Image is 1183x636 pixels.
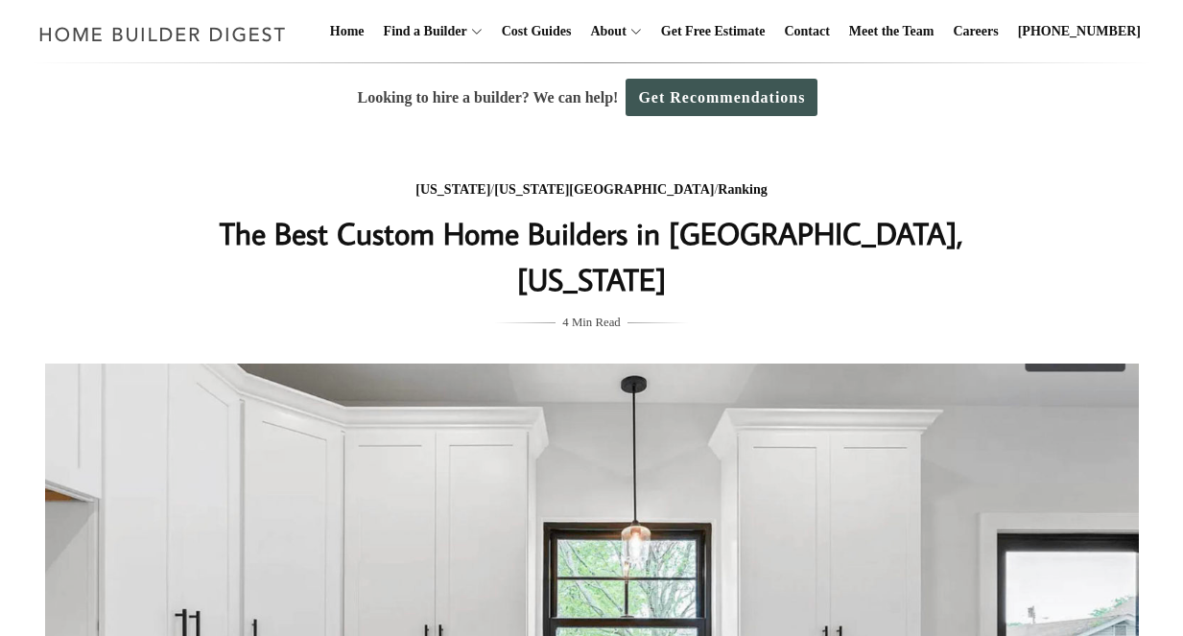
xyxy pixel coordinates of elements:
[1010,1,1148,62] a: [PHONE_NUMBER]
[776,1,837,62] a: Contact
[31,15,295,53] img: Home Builder Digest
[415,182,490,197] a: [US_STATE]
[209,210,975,302] h1: The Best Custom Home Builders in [GEOGRAPHIC_DATA], [US_STATE]
[376,1,467,62] a: Find a Builder
[582,1,626,62] a: About
[494,1,580,62] a: Cost Guides
[322,1,372,62] a: Home
[718,182,767,197] a: Ranking
[653,1,773,62] a: Get Free Estimate
[562,312,620,333] span: 4 Min Read
[494,182,714,197] a: [US_STATE][GEOGRAPHIC_DATA]
[946,1,1006,62] a: Careers
[841,1,942,62] a: Meet the Team
[626,79,817,116] a: Get Recommendations
[209,178,975,202] div: / /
